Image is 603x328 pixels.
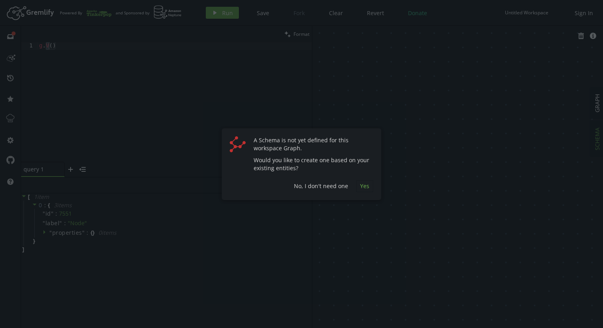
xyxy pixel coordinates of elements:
button: No, I don't need one [290,180,352,192]
span: Yes [360,182,369,190]
p: A Schema is not yet defined for this workspace Graph. [254,136,373,152]
button: Yes [356,180,373,192]
p: Would you like to create one based on your existing entities? [254,156,373,172]
span: No, I don't need one [294,182,348,190]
